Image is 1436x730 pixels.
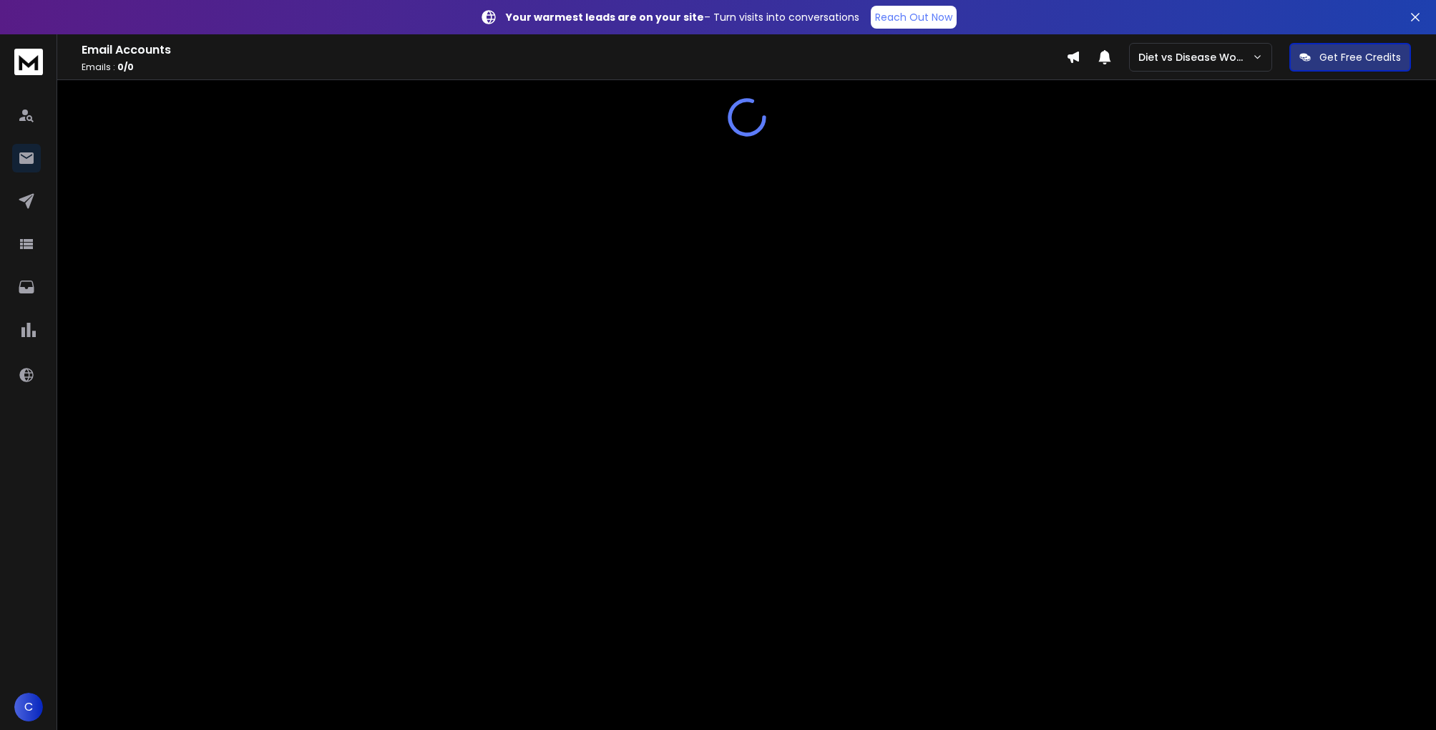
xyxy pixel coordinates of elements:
p: Reach Out Now [875,10,952,24]
p: Diet vs Disease Workspace [1138,50,1252,64]
p: Get Free Credits [1319,50,1401,64]
button: C [14,693,43,721]
button: Get Free Credits [1289,43,1411,72]
p: Emails : [82,62,1066,73]
p: – Turn visits into conversations [506,10,859,24]
span: 0 / 0 [117,61,134,73]
strong: Your warmest leads are on your site [506,10,704,24]
img: logo [14,49,43,75]
h1: Email Accounts [82,42,1066,59]
a: Reach Out Now [871,6,957,29]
